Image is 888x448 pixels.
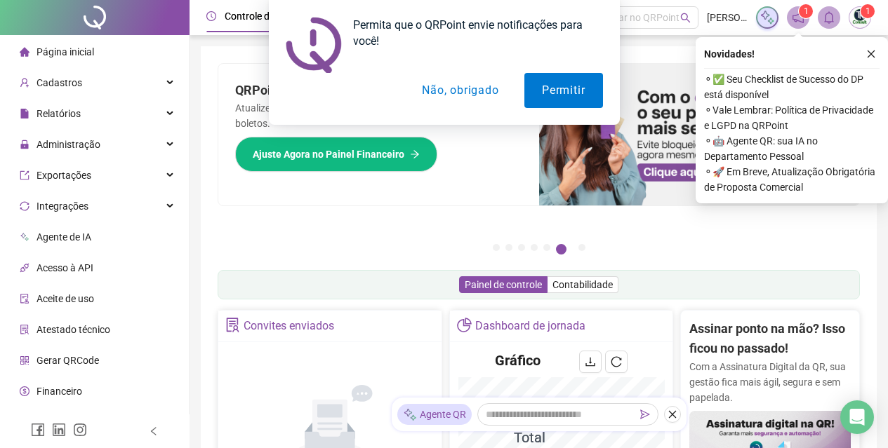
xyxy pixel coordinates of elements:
[465,279,542,290] span: Painel de controle
[37,201,88,212] span: Integrações
[20,140,29,149] span: lock
[689,359,851,405] p: Com a Assinatura Digital da QR, sua gestão fica mais ágil, segura e sem papelada.
[20,325,29,334] span: solution
[524,73,602,108] button: Permitir
[235,137,437,172] button: Ajuste Agora no Painel Financeiro
[531,244,538,251] button: 4
[585,356,596,367] span: download
[518,244,525,251] button: 3
[505,244,512,251] button: 2
[840,400,874,434] div: Open Intercom Messenger
[20,263,29,273] span: api
[640,409,650,419] span: send
[37,231,91,243] span: Agente de IA
[225,318,240,332] span: solution
[668,409,677,419] span: close
[20,201,29,211] span: sync
[244,314,334,338] div: Convites enviados
[31,423,45,437] span: facebook
[20,386,29,396] span: dollar
[37,139,100,150] span: Administração
[149,426,159,436] span: left
[611,356,622,367] span: reload
[37,293,94,304] span: Aceite de uso
[410,149,420,159] span: arrow-right
[493,244,500,251] button: 1
[704,164,880,195] span: ⚬ 🚀 Em Breve, Atualização Obrigatória de Proposta Comercial
[543,244,550,251] button: 5
[37,262,93,273] span: Acesso à API
[20,294,29,304] span: audit
[552,279,613,290] span: Contabilidade
[37,170,91,181] span: Exportações
[403,407,417,422] img: sparkle-icon.fc2bf0ac1784a2077858766a79e2daf3.svg
[20,355,29,365] span: qrcode
[52,423,66,437] span: linkedin
[37,386,82,397] span: Financeiro
[475,314,585,338] div: Dashboard de jornada
[73,423,87,437] span: instagram
[539,64,860,205] img: banner%2F75947b42-3b94-469c-a360-407c2d3115d7.png
[404,73,516,108] button: Não, obrigado
[342,17,603,49] div: Permita que o QRPoint envie notificações para você!
[20,170,29,180] span: export
[286,17,342,73] img: notification icon
[457,318,472,332] span: pie-chart
[578,244,585,251] button: 7
[37,355,99,366] span: Gerar QRCode
[704,133,880,164] span: ⚬ 🤖 Agente QR: sua IA no Departamento Pessoal
[556,244,566,254] button: 6
[253,147,404,162] span: Ajuste Agora no Painel Financeiro
[37,324,110,335] span: Atestado técnico
[495,351,541,370] h4: Gráfico
[397,404,472,425] div: Agente QR
[689,319,851,359] h2: Assinar ponto na mão? Isso ficou no passado!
